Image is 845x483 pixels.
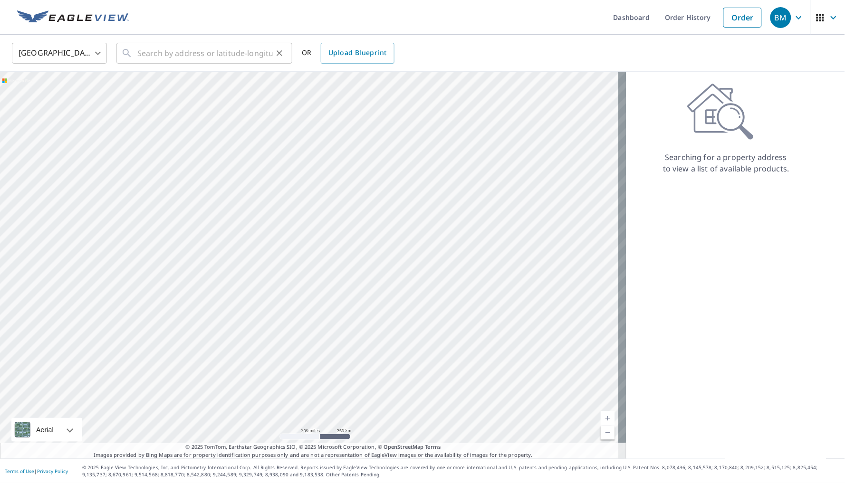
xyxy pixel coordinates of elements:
div: OR [302,43,394,64]
a: Current Level 5, Zoom Out [601,426,615,440]
span: © 2025 TomTom, Earthstar Geographics SIO, © 2025 Microsoft Corporation, © [186,443,441,451]
a: Upload Blueprint [321,43,394,64]
a: Terms [425,443,441,450]
div: [GEOGRAPHIC_DATA] [12,40,107,66]
button: Clear [273,47,286,60]
p: © 2025 Eagle View Technologies, Inc. and Pictometry International Corp. All Rights Reserved. Repo... [82,464,840,478]
a: Terms of Use [5,468,34,474]
span: Upload Blueprint [328,47,386,59]
div: BM [770,7,791,28]
div: Aerial [11,418,82,442]
p: | [5,468,68,474]
img: EV Logo [17,10,129,25]
p: Searching for a property address to view a list of available products. [663,152,790,174]
input: Search by address or latitude-longitude [137,40,273,66]
a: OpenStreetMap [384,443,423,450]
div: Aerial [33,418,57,442]
a: Order [723,8,762,28]
a: Current Level 5, Zoom In [601,411,615,426]
a: Privacy Policy [37,468,68,474]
